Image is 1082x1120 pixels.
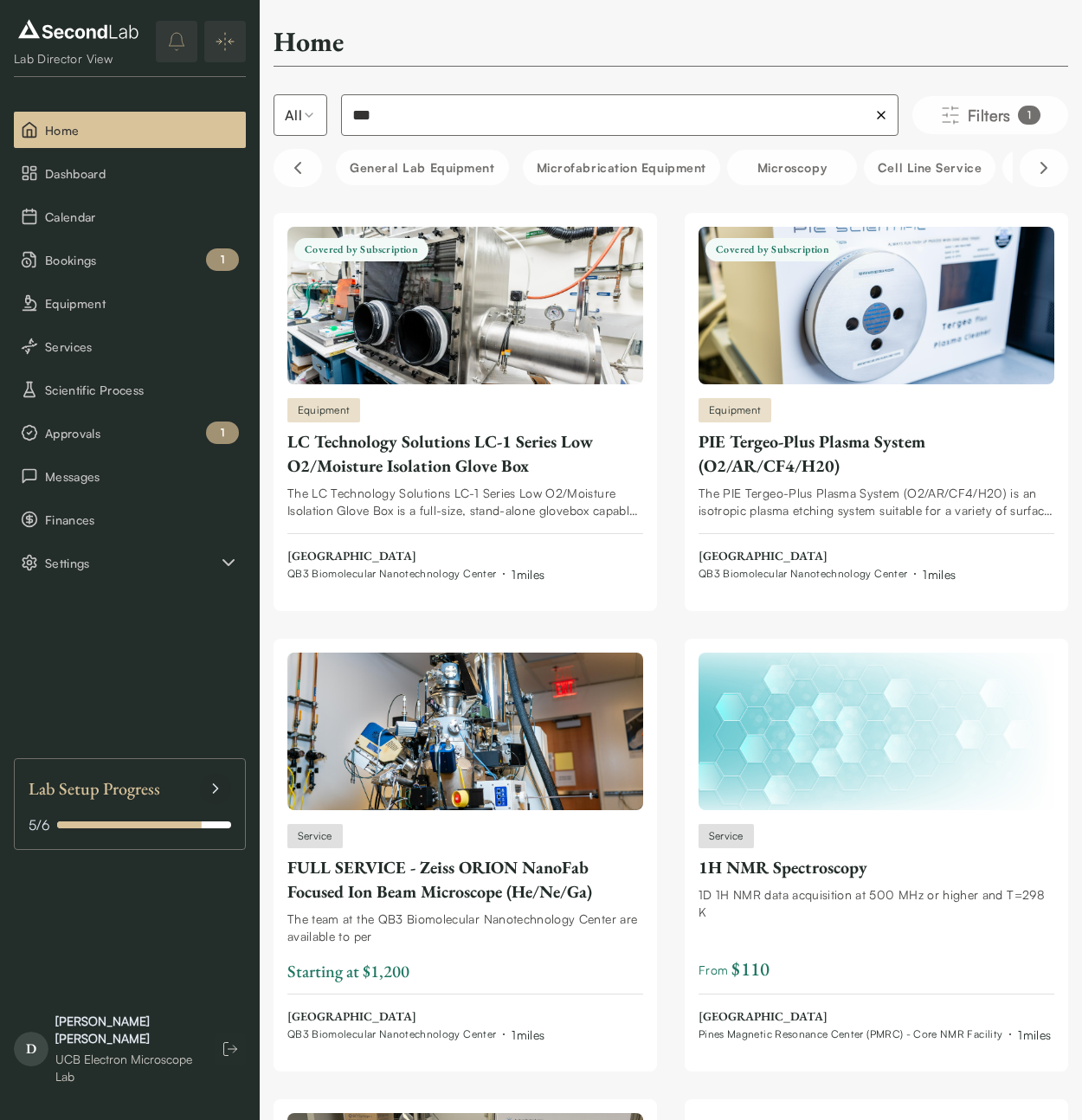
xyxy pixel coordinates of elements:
button: Expand/Collapse sidebar [204,21,246,62]
img: FULL SERVICE - Zeiss ORION NanoFab Focused Ion Beam Microscope (He/Ne/Ga) [287,653,643,810]
span: Calendar [45,208,239,226]
span: 5 / 6 [29,814,50,835]
span: Bookings [45,251,239,269]
div: LC Technology Solutions LC-1 Series Low O2/Moisture Isolation Glove Box [287,429,643,478]
span: Dashboard [45,164,239,183]
span: Messages [45,467,239,486]
div: FULL SERVICE - Zeiss ORION NanoFab Focused Ion Beam Microscope (He/Ne/Ga) [287,855,643,904]
div: 1 miles [512,565,544,583]
span: From [699,956,770,983]
button: Cell line service [864,150,995,185]
span: Home [45,121,239,139]
button: Dashboard [14,155,246,191]
img: PIE Tergeo-Plus Plasma System (O2/AR/CF4/H20) [699,227,1054,384]
a: LC Technology Solutions LC-1 Series Low O2/Moisture Isolation Glove BoxCovered by SubscriptionEqu... [287,227,643,583]
a: FULL SERVICE - Zeiss ORION NanoFab Focused Ion Beam Microscope (He/Ne/Ga)ServiceFULL SERVICE - Ze... [287,653,643,1044]
span: Service [298,828,332,844]
div: The LC Technology Solutions LC-1 Series Low O2/Moisture Isolation Glove Box is a full-size, stand... [287,485,643,519]
button: Calendar [14,198,246,235]
span: Starting at $1,200 [287,960,409,982]
span: Scientific Process [45,381,239,399]
button: Equipment [14,285,246,321]
span: QB3 Biomolecular Nanotechnology Center [287,1027,496,1041]
div: Lab Director View [14,50,143,68]
span: QB3 Biomolecular Nanotechnology Center [287,567,496,581]
span: $ 110 [731,956,770,983]
span: Filters [968,103,1011,127]
h2: Home [274,24,344,59]
div: 1 miles [1018,1026,1051,1044]
button: notifications [156,21,197,62]
span: QB3 Biomolecular Nanotechnology Center [699,567,907,581]
span: Equipment [298,402,350,418]
span: Lab Setup Progress [29,773,160,804]
span: Equipment [709,402,761,418]
button: Finances [14,501,246,537]
a: 1H NMR SpectroscopyService1H NMR Spectroscopy1D 1H NMR data acquisition at 500 MHz or higher and ... [699,653,1054,1044]
button: Approvals [14,415,246,451]
span: Equipment [45,294,239,312]
span: Covered by Subscription [294,238,428,261]
div: 1 miles [512,1026,544,1044]
div: The team at the QB3 Biomolecular Nanotechnology Center are available to per [287,911,643,945]
img: LC Technology Solutions LC-1 Series Low O2/Moisture Isolation Glove Box [287,227,643,384]
span: Approvals [45,424,239,442]
span: Settings [45,554,218,572]
div: 1 miles [923,565,956,583]
span: Covered by Subscription [705,238,840,261]
span: D [14,1032,48,1066]
button: Select listing type [274,94,327,136]
div: 1 [206,422,239,444]
div: 1 [1018,106,1040,125]
span: [GEOGRAPHIC_DATA] [699,1008,1051,1026]
span: Pines Magnetic Resonance Center (PMRC) - Core NMR Facility [699,1027,1002,1041]
button: General Lab equipment [336,150,509,185]
button: Scroll right [1020,149,1068,187]
button: Services [14,328,246,364]
div: The PIE Tergeo-Plus Plasma System (O2/AR/CF4/H20) is an isotropic plasma etching system suitable ... [699,485,1054,519]
div: UCB Electron Microscope Lab [55,1051,197,1085]
button: Scientific Process [14,371,246,408]
div: PIE Tergeo-Plus Plasma System (O2/AR/CF4/H20) [699,429,1054,478]
button: Scroll left [274,149,322,187]
span: Services [45,338,239,356]
span: [GEOGRAPHIC_DATA] [699,548,956,565]
button: Microscopy [727,150,857,185]
img: logo [14,16,143,43]
span: [GEOGRAPHIC_DATA] [287,548,544,565]
div: [PERSON_NAME] [PERSON_NAME] [55,1013,197,1047]
button: Messages [14,458,246,494]
div: Settings sub items [14,544,246,581]
span: Service [709,828,744,844]
div: 1D 1H NMR data acquisition at 500 MHz or higher and T=298 K [699,886,1054,921]
button: Filters [912,96,1068,134]
button: Bookings 1 pending [14,241,246,278]
span: Finances [45,511,239,529]
button: Home [14,112,246,148]
button: Microfabrication Equipment [523,150,720,185]
a: PIE Tergeo-Plus Plasma System (O2/AR/CF4/H20)Covered by SubscriptionEquipmentPIE Tergeo-Plus Plas... [699,227,1054,583]
button: Settings [14,544,246,581]
button: Log out [215,1033,246,1065]
div: 1H NMR Spectroscopy [699,855,1054,879]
